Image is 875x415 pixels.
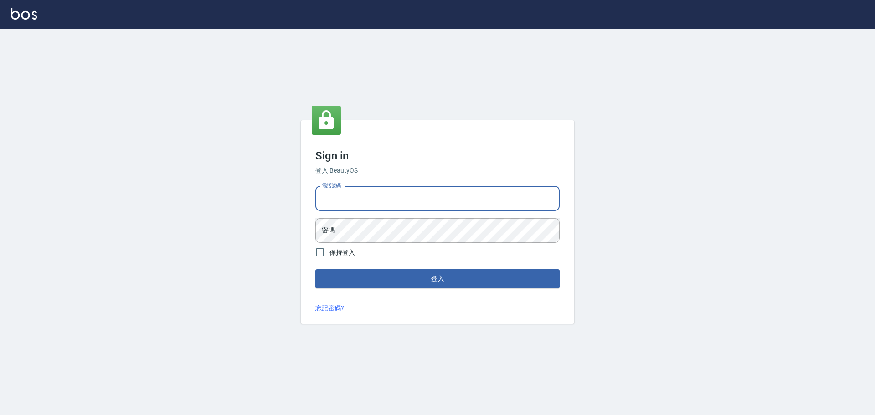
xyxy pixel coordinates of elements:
h6: 登入 BeautyOS [315,166,560,175]
label: 電話號碼 [322,182,341,189]
h3: Sign in [315,149,560,162]
a: 忘記密碼? [315,303,344,313]
button: 登入 [315,269,560,288]
img: Logo [11,8,37,20]
span: 保持登入 [329,248,355,257]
